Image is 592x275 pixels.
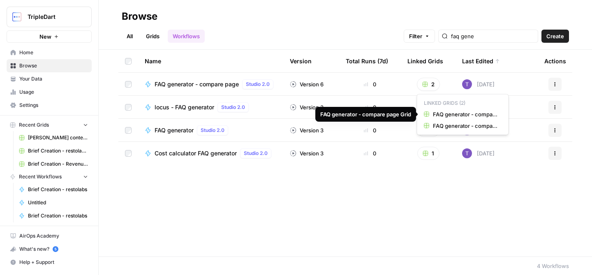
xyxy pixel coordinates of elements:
a: Usage [7,86,92,99]
span: Brief Creation - restolabs [28,212,88,220]
span: FAQ generator [155,126,194,134]
a: Your Data [7,72,92,86]
div: 0 [346,149,394,157]
img: ogabi26qpshj0n8lpzr7tvse760o [462,79,472,89]
span: Studio 2.0 [221,104,245,111]
span: Untitled [28,199,88,206]
span: FAQ generator - compare page Grid (1) [433,122,499,130]
a: [PERSON_NAME] content optimization Grid [DATE] [15,131,92,144]
div: Actions [544,50,566,72]
span: Brief Creation - Revenuegrid Grid (2) [28,160,88,168]
button: Recent Workflows [7,171,92,183]
a: Workflows [168,30,205,43]
span: Recent Workflows [19,173,62,180]
span: TripleDart [28,13,77,21]
button: Recent Grids [7,119,92,131]
span: FAQ generator - compare page [155,80,239,88]
a: Grids [141,30,164,43]
span: locus - FAQ generator [155,103,214,111]
a: Brief Creation - restolabs [15,183,92,196]
a: AirOps Academy [7,229,92,243]
a: FAQ generatorStudio 2.0 [145,125,277,135]
span: Studio 2.0 [201,127,224,134]
div: Linked Grids [407,50,443,72]
span: FAQ generator - compare page Grid [433,110,499,118]
div: Version 3 [290,103,324,111]
a: Cost calculator FAQ generatorStudio 2.0 [145,148,277,158]
a: All [122,30,138,43]
div: Version [290,50,312,72]
span: Brief Creation - restolabs [28,186,88,193]
button: What's new? 5 [7,243,92,256]
div: Last Edited [462,50,500,72]
span: Your Data [19,75,88,83]
div: Browse [122,10,157,23]
p: Linked Grids (2) [421,98,505,109]
a: Brief Creation - Revenuegrid Grid (2) [15,157,92,171]
div: 0 [346,126,394,134]
a: locus - FAQ generatorStudio 2.0 [145,102,277,112]
div: 0 [346,80,394,88]
span: Cost calculator FAQ generator [155,149,237,157]
img: ogabi26qpshj0n8lpzr7tvse760o [462,148,472,158]
button: 1 [417,147,439,160]
span: Studio 2.0 [246,81,270,88]
a: Home [7,46,92,59]
div: What's new? [7,243,91,255]
span: Recent Grids [19,121,49,129]
div: [DATE] [462,79,495,89]
a: Settings [7,99,92,112]
div: Version 6 [290,80,324,88]
button: Workspace: TripleDart [7,7,92,27]
span: Browse [19,62,88,69]
a: FAQ generator - compare pageStudio 2.0 [145,79,277,89]
span: Home [19,49,88,56]
button: 2 [417,78,440,91]
span: Brief Creation - restolabs Grid (1) [28,147,88,155]
div: 2 [417,94,509,135]
text: 5 [54,247,56,251]
a: Browse [7,59,92,72]
input: Search [451,32,534,40]
div: 4 Workflows [537,262,569,270]
a: Brief Creation - restolabs [15,209,92,222]
img: TripleDart Logo [9,9,24,24]
div: 0 [346,103,394,111]
a: Brief Creation - restolabs Grid (1) [15,144,92,157]
a: Untitled [15,196,92,209]
span: Usage [19,88,88,96]
div: Name [145,50,277,72]
span: Studio 2.0 [244,150,268,157]
span: Help + Support [19,259,88,266]
span: [PERSON_NAME] content optimization Grid [DATE] [28,134,88,141]
span: Filter [409,32,422,40]
button: Create [541,30,569,43]
button: New [7,30,92,43]
div: FAQ generator - compare page Grid [320,110,411,118]
span: Create [546,32,564,40]
button: Filter [404,30,435,43]
div: Total Runs (7d) [346,50,388,72]
div: Version 3 [290,126,324,134]
span: AirOps Academy [19,232,88,240]
span: Settings [19,102,88,109]
button: Help + Support [7,256,92,269]
div: Version 3 [290,149,324,157]
span: New [39,32,51,41]
a: 5 [53,246,58,252]
div: [DATE] [462,148,495,158]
